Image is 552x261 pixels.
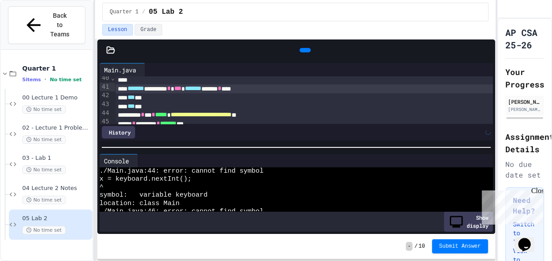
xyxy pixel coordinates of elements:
[406,242,412,251] span: -
[515,225,543,252] iframe: chat widget
[439,243,481,250] span: Submit Answer
[100,109,111,118] div: 44
[100,100,111,109] div: 43
[8,6,85,44] button: Back to Teams
[111,74,115,81] span: Fold line
[100,65,140,75] div: Main.java
[50,77,82,83] span: No time set
[22,196,66,204] span: No time set
[149,7,183,17] span: 05 Lab 2
[100,154,138,167] div: Console
[100,74,111,83] div: 40
[110,8,139,16] span: Quarter 1
[100,83,111,91] div: 41
[22,166,66,174] span: No time set
[100,191,208,199] span: symbol: variable keyboard
[414,243,417,250] span: /
[22,77,41,83] span: 5 items
[419,243,425,250] span: 10
[100,91,111,100] div: 42
[22,154,91,162] span: 03 - Lab 1
[508,98,541,106] div: [PERSON_NAME]
[49,11,70,39] span: Back to Teams
[100,63,145,76] div: Main.java
[100,183,104,191] span: ^
[142,8,145,16] span: /
[100,175,192,183] span: x = keyboard.nextInt();
[102,126,135,138] div: History
[100,117,111,126] div: 45
[432,239,488,253] button: Submit Answer
[22,64,91,72] span: Quarter 1
[22,124,91,132] span: 02 - Lecture 1 Problem 2
[100,167,264,175] span: ./Main.java:44: error: cannot find symbol
[22,185,91,192] span: 04 Lecture 2 Notes
[508,106,541,113] div: [PERSON_NAME][EMAIL_ADDRESS][PERSON_NAME][DOMAIN_NAME]
[22,226,66,234] span: No time set
[22,215,91,222] span: 05 Lab 2
[505,26,544,51] h1: AP CSA 25-26
[444,211,493,232] div: Show display
[505,130,544,155] h2: Assignment Details
[22,94,91,102] span: 00 Lecture 1 Demo
[22,135,66,144] span: No time set
[100,200,180,208] span: location: class Main
[478,187,543,225] iframe: chat widget
[44,76,46,83] span: •
[100,208,264,216] span: ./Main.java:46: error: cannot find symbol
[102,24,133,36] button: Lesson
[100,156,133,166] div: Console
[22,105,66,114] span: No time set
[135,24,162,36] button: Grade
[505,159,544,180] div: No due date set
[505,66,544,91] h2: Your Progress
[4,4,61,56] div: Chat with us now!Close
